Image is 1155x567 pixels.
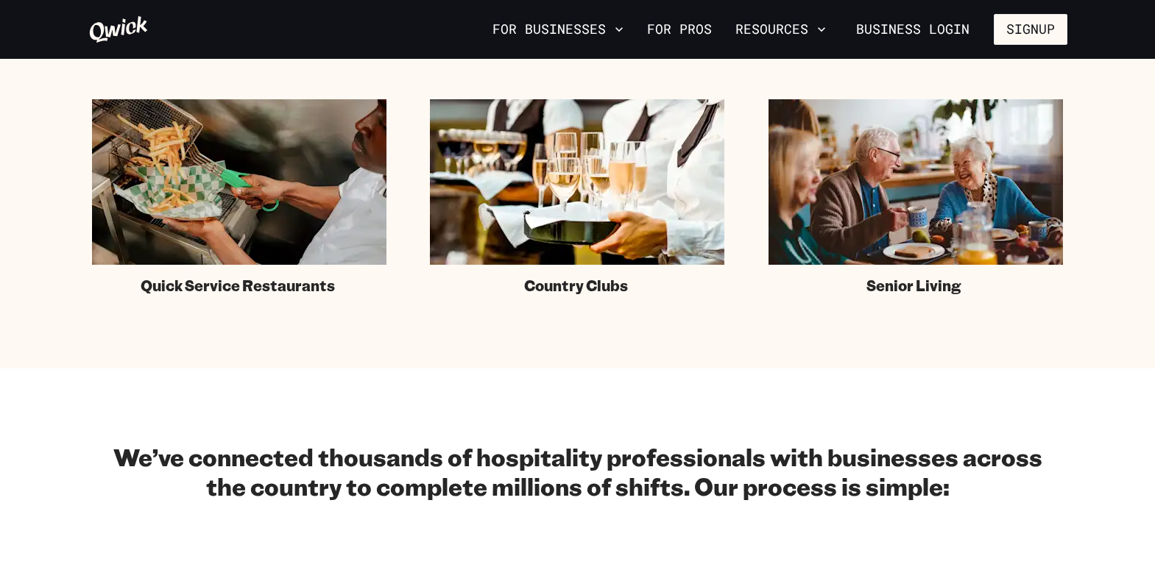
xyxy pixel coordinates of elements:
a: Senior Living [769,99,1063,295]
img: Server bringing food to a retirement community member [769,99,1063,265]
span: Senior Living [866,277,961,295]
span: Country Clubs [524,277,628,295]
h2: We’ve connected thousands of hospitality professionals with businesses across the country to comp... [103,442,1053,501]
button: Resources [730,17,832,42]
a: Country Clubs [430,99,724,295]
a: Business Login [844,14,982,45]
a: For Pros [641,17,718,42]
span: Quick Service Restaurants [141,277,335,295]
button: For Businesses [487,17,629,42]
a: Quick Service Restaurants [92,99,386,295]
img: Fast food fry station [92,99,386,265]
img: Country club catered event [430,99,724,265]
button: Signup [994,14,1067,45]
